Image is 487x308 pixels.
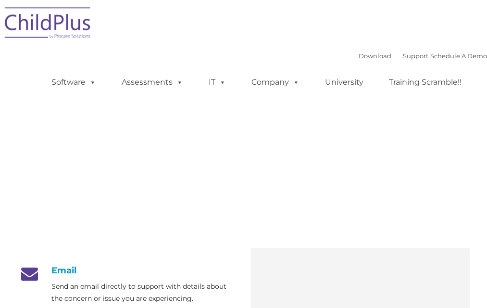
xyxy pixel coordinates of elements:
p: Send an email directly to support with details about the concern or issue you are experiencing. [51,281,237,305]
a: Company [242,73,309,92]
a: Schedule A Demo [430,52,487,60]
a: Training Scramble!! [379,73,471,92]
a: Support [403,52,428,60]
a: IT [199,73,236,92]
font: | [359,52,487,60]
a: University [315,73,373,92]
a: Software [42,73,106,92]
a: Download [359,52,391,60]
a: Assessments [112,73,193,92]
h4: Email [18,265,237,276]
